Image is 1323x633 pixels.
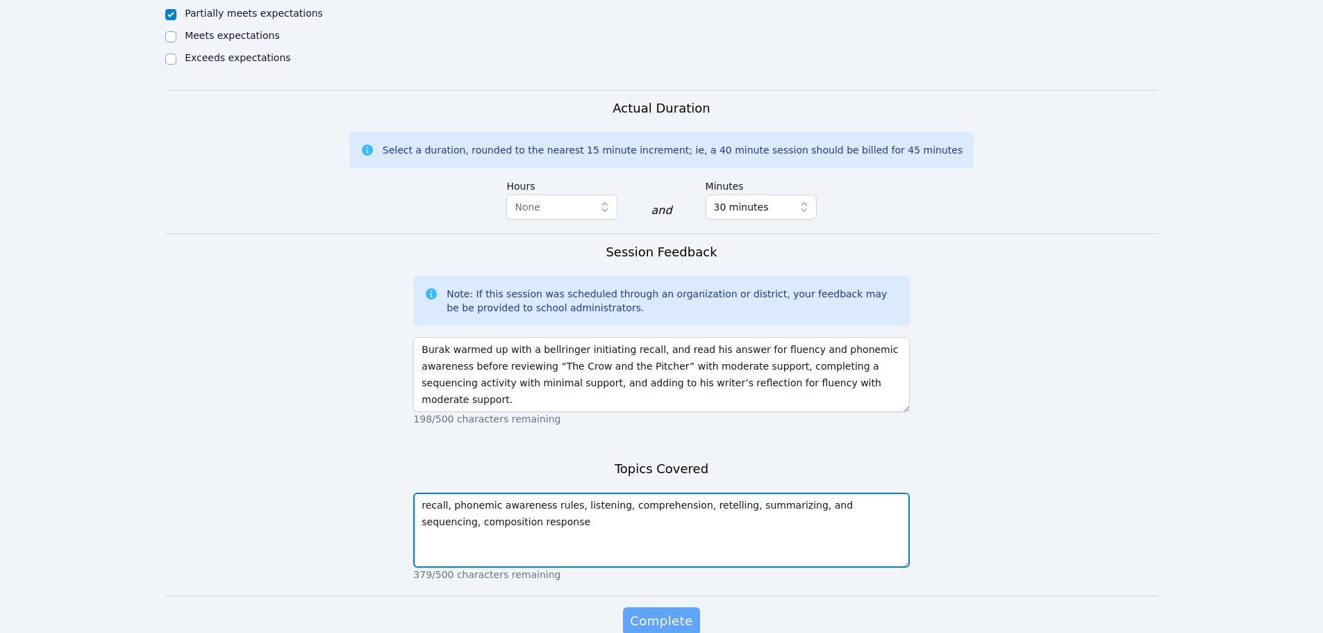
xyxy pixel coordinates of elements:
[413,493,909,568] textarea: recall, phonemic awareness rules, listening, comprehension, retelling, summarizing, and sequencin...
[706,174,817,195] label: Minutes
[706,195,817,220] button: 30 minutes
[613,99,710,118] h3: Actual Duration
[413,337,909,412] textarea: Burak warmed up with a bellringer initiating recall, and read his answer for fluency and phonemic...
[413,568,909,582] p: 379/500 characters remaining
[413,412,909,426] p: 198/500 characters remaining
[383,143,963,157] div: Select a duration, rounded to the nearest 15 minute increment; ie, a 40 minute session should be ...
[714,199,769,215] span: 30 minutes
[615,459,708,479] h3: Topics Covered
[651,202,672,219] div: and
[506,174,617,195] label: Hours
[185,52,290,63] label: Exceeds expectations
[630,611,692,631] span: Complete
[185,8,323,19] label: Partially meets expectations
[515,202,540,213] span: None
[185,30,280,41] label: Meets expectations
[506,195,617,220] button: None
[606,242,717,262] h3: Session Feedback
[447,287,898,315] div: Note: If this session was scheduled through an organization or district, your feedback may be be ...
